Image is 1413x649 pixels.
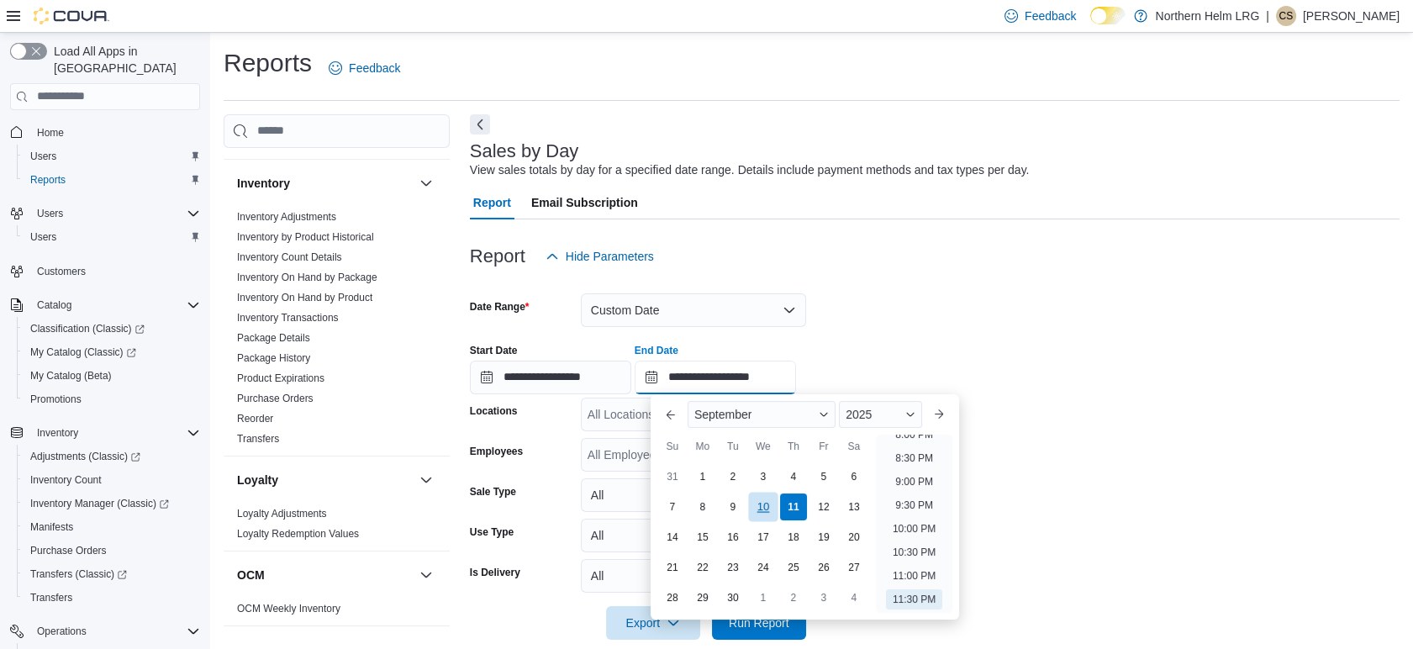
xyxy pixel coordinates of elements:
a: Inventory Count Details [237,251,342,263]
span: Package Details [237,331,310,345]
a: Loyalty Adjustments [237,508,327,520]
span: Inventory On Hand by Product [237,291,372,304]
span: Transfers (Classic) [30,567,127,581]
span: Hide Parameters [566,248,654,265]
button: Catalog [30,295,78,315]
span: CS [1279,6,1294,26]
span: Transfers (Classic) [24,564,200,584]
span: Purchase Orders [30,544,107,557]
div: Fr [810,433,837,460]
button: Manifests [17,515,207,539]
span: Transfers [30,591,72,604]
span: Inventory [37,426,78,440]
span: Package History [237,351,310,365]
span: Reorder [237,412,273,425]
a: Adjustments (Classic) [24,446,147,467]
li: 11:30 PM [886,589,942,609]
div: day-16 [720,524,746,551]
button: All [581,478,806,512]
div: View sales totals by day for a specified date range. Details include payment methods and tax type... [470,161,1030,179]
button: Loyalty [416,470,436,490]
span: Promotions [24,389,200,409]
h3: Loyalty [237,472,278,488]
input: Press the down key to open a popover containing a calendar. [470,361,631,394]
a: Inventory On Hand by Product [237,292,372,303]
span: Home [30,122,200,143]
button: Loyalty [237,472,413,488]
span: My Catalog (Classic) [30,346,136,359]
label: Sale Type [470,485,516,499]
span: Inventory Manager (Classic) [30,497,169,510]
button: Users [17,145,207,168]
label: Employees [470,445,523,458]
button: Inventory [416,173,436,193]
a: OCM Weekly Inventory [237,603,340,615]
span: Inventory [30,423,200,443]
a: Classification (Classic) [17,317,207,340]
a: Inventory by Product Historical [237,231,374,243]
span: Inventory Transactions [237,311,339,324]
li: 9:00 PM [888,472,940,492]
button: Promotions [17,388,207,411]
span: 2025 [846,408,872,421]
div: September, 2025 [657,462,869,613]
li: 8:30 PM [888,448,940,468]
span: Manifests [30,520,73,534]
span: OCM Weekly Inventory [237,602,340,615]
div: Button. Open the month selector. September is currently selected. [688,401,836,428]
label: Date Range [470,300,530,314]
label: Is Delivery [470,566,520,579]
div: day-1 [750,584,777,611]
span: September [694,408,751,421]
div: day-4 [780,463,807,490]
span: Export [616,606,690,640]
button: Next month [925,401,952,428]
button: OCM [237,567,413,583]
div: day-25 [780,554,807,581]
li: 10:30 PM [886,542,942,562]
span: Users [30,203,200,224]
div: day-4 [841,584,867,611]
span: Purchase Orders [237,392,314,405]
label: Start Date [470,344,518,357]
div: Th [780,433,807,460]
div: day-7 [659,493,686,520]
input: Press the down key to enter a popover containing a calendar. Press the escape key to close the po... [635,361,796,394]
div: day-12 [810,493,837,520]
a: Inventory Count [24,470,108,490]
a: Purchase Orders [237,393,314,404]
div: day-24 [750,554,777,581]
button: Customers [3,259,207,283]
button: Inventory [3,421,207,445]
span: Inventory by Product Historical [237,230,374,244]
a: Transfers (Classic) [24,564,134,584]
div: Loyalty [224,504,450,551]
span: Adjustments (Classic) [24,446,200,467]
div: day-21 [659,554,686,581]
div: day-31 [659,463,686,490]
span: Inventory Count [24,470,200,490]
div: day-10 [748,492,778,521]
a: Transfers [24,588,79,608]
span: Product Expirations [237,372,324,385]
button: Users [17,225,207,249]
span: Users [37,207,63,220]
label: Use Type [470,525,514,539]
span: Dark Mode [1090,24,1091,25]
span: Adjustments (Classic) [30,450,140,463]
div: day-20 [841,524,867,551]
a: My Catalog (Classic) [24,342,143,362]
button: Home [3,120,207,145]
button: Custom Date [581,293,806,327]
div: We [750,433,777,460]
div: Sa [841,433,867,460]
span: Inventory Manager (Classic) [24,493,200,514]
h1: Reports [224,46,312,80]
a: Package History [237,352,310,364]
div: Inventory [224,207,450,456]
span: Transfers [24,588,200,608]
button: Inventory [30,423,85,443]
div: day-3 [810,584,837,611]
h3: Report [470,246,525,266]
div: day-28 [659,584,686,611]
